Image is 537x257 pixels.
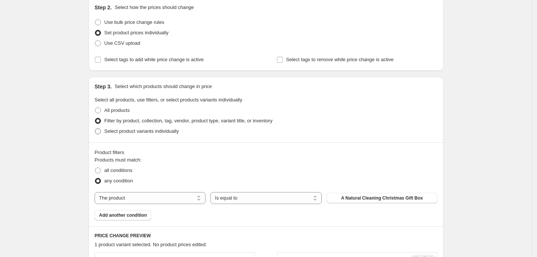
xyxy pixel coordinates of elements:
[286,57,394,62] span: Select tags to remove while price change is active
[95,242,207,247] span: 1 product variant selected. No product prices edited:
[104,19,164,25] span: Use bulk price change rules
[104,57,204,62] span: Select tags to add while price change is active
[115,83,212,90] p: Select which products should change in price
[95,4,112,11] h2: Step 2.
[104,118,272,123] span: Filter by product, collection, tag, vendor, product type, variant title, or inventory
[95,97,242,103] span: Select all products, use filters, or select products variants individually
[95,149,438,156] div: Product filters
[104,167,132,173] span: all conditions
[99,212,147,218] span: Add another condition
[95,233,438,239] h6: PRICE CHANGE PREVIEW
[327,193,438,203] button: A Natural Cleaning Christmas Gift Box
[104,178,133,184] span: any condition
[104,40,140,46] span: Use CSV upload
[104,128,179,134] span: Select product variants individually
[95,157,142,163] span: Products must match:
[104,30,169,35] span: Set product prices individually
[95,210,151,220] button: Add another condition
[341,195,423,201] span: A Natural Cleaning Christmas Gift Box
[104,107,130,113] span: All products
[95,83,112,90] h2: Step 3.
[115,4,194,11] p: Select how the prices should change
